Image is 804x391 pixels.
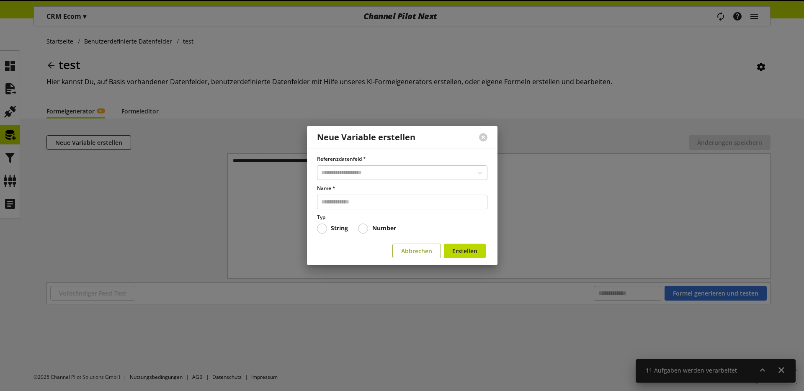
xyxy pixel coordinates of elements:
b: Number [372,224,396,232]
button: Erstellen [444,244,486,258]
span: Abbrechen [401,247,432,255]
span: Erstellen [452,247,477,255]
label: Referenzdatenfeld * [317,155,487,163]
div: Neue Variable erstellen [317,133,415,142]
span: Name * [317,185,335,192]
b: String [331,224,348,232]
label: Typ [317,214,487,221]
button: Abbrechen [392,244,441,258]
